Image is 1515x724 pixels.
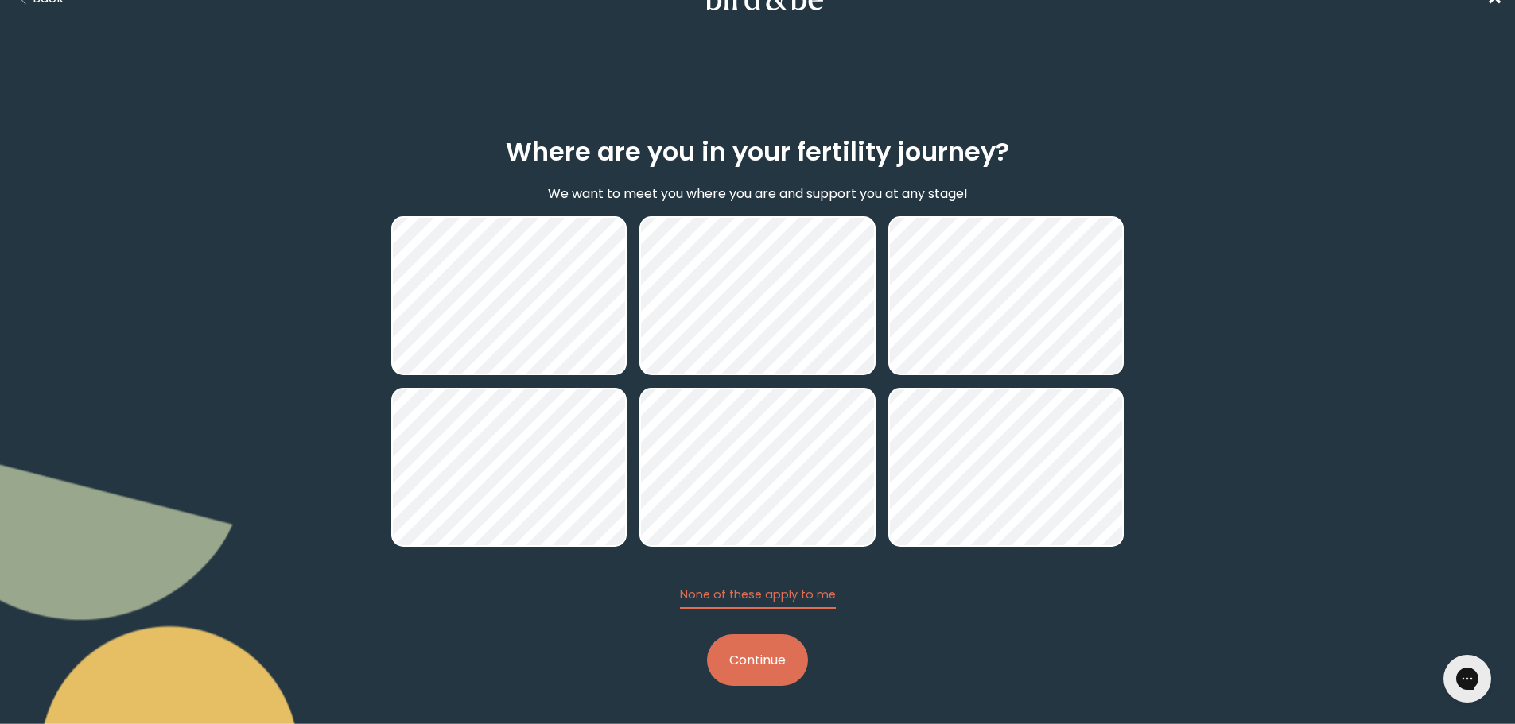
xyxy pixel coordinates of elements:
[707,634,808,686] button: Continue
[680,587,836,609] button: None of these apply to me
[506,133,1009,171] h2: Where are you in your fertility journey?
[1435,649,1499,708] iframe: Gorgias live chat messenger
[548,184,968,203] p: We want to meet you where you are and support you at any stage!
